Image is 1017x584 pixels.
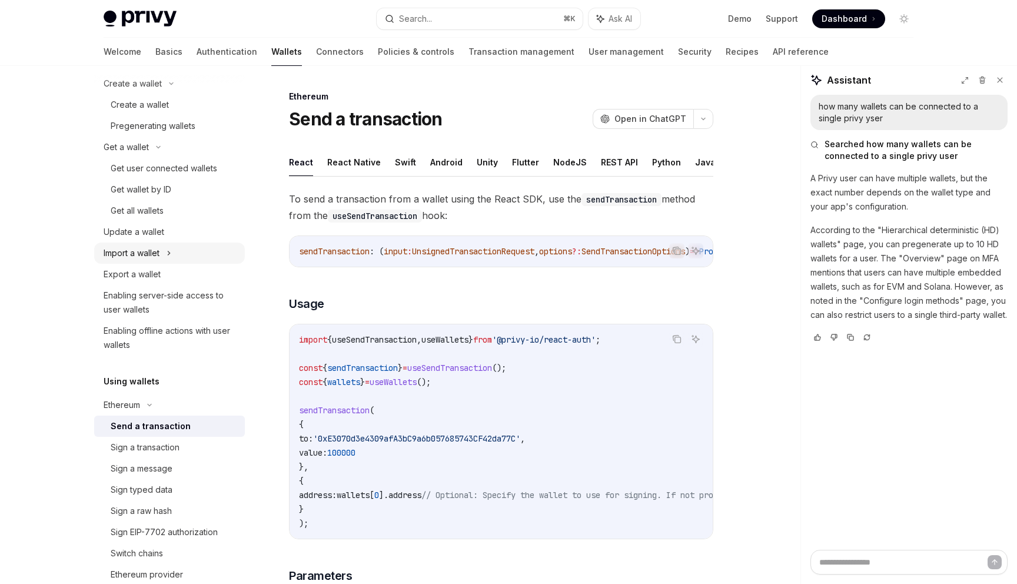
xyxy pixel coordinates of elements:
[669,243,684,258] button: Copy the contents from the code block
[398,363,403,373] span: }
[669,331,684,347] button: Copy the contents from the code block
[94,479,245,500] a: Sign typed data
[403,363,407,373] span: =
[94,543,245,564] a: Switch chains
[289,191,713,224] span: To send a transaction from a wallet using the React SDK, use the method from the hook:
[94,115,245,137] a: Pregenerating wallets
[468,334,473,345] span: }
[299,246,370,257] span: sendTransaction
[299,447,327,458] span: value:
[581,193,662,206] code: sendTransaction
[374,490,379,500] span: 0
[589,8,640,29] button: Ask AI
[94,221,245,243] a: Update a wallet
[323,363,327,373] span: {
[688,331,703,347] button: Ask AI
[104,246,159,260] div: Import a wallet
[299,405,370,416] span: sendTransaction
[819,101,999,124] div: how many wallets can be connected to a single privy yser
[94,437,245,458] a: Sign a transaction
[94,458,245,479] a: Sign a message
[111,182,171,197] div: Get wallet by ID
[327,334,332,345] span: {
[104,288,238,317] div: Enabling server-side access to user wallets
[104,398,140,412] div: Ethereum
[695,148,716,176] button: Java
[197,38,257,66] a: Authentication
[370,405,374,416] span: (
[512,148,539,176] button: Flutter
[360,377,365,387] span: }
[614,113,686,125] span: Open in ChatGPT
[421,334,468,345] span: useWallets
[412,246,534,257] span: UnsignedTransactionRequest
[111,419,191,433] div: Send a transaction
[593,109,693,129] button: Open in ChatGPT
[289,296,324,312] span: Usage
[766,13,798,25] a: Support
[728,13,752,25] a: Demo
[289,568,352,584] span: Parameters
[94,158,245,179] a: Get user connected wallets
[596,334,600,345] span: ;
[94,179,245,200] a: Get wallet by ID
[104,11,177,27] img: light logo
[572,246,581,257] span: ?:
[379,490,388,500] span: ].
[601,148,638,176] button: REST API
[395,148,416,176] button: Swift
[473,334,492,345] span: from
[399,12,432,26] div: Search...
[417,334,421,345] span: ,
[492,363,506,373] span: ();
[299,433,313,444] span: to:
[365,377,370,387] span: =
[289,148,313,176] button: React
[94,320,245,356] a: Enabling offline actions with user wallets
[773,38,829,66] a: API reference
[652,148,681,176] button: Python
[822,13,867,25] span: Dashboard
[895,9,913,28] button: Toggle dark mode
[111,546,163,560] div: Switch chains
[337,490,370,500] span: wallets
[678,38,712,66] a: Security
[104,374,159,389] h5: Using wallets
[299,518,308,529] span: );
[289,108,443,130] h1: Send a transaction
[726,38,759,66] a: Recipes
[589,38,664,66] a: User management
[111,440,180,454] div: Sign a transaction
[299,476,304,486] span: {
[299,377,323,387] span: const
[299,334,327,345] span: import
[407,363,492,373] span: useSendTransaction
[384,246,407,257] span: input
[111,119,195,133] div: Pregenerating wallets
[94,285,245,320] a: Enabling server-side access to user wallets
[827,73,871,87] span: Assistant
[104,267,161,281] div: Export a wallet
[323,377,327,387] span: {
[104,38,141,66] a: Welcome
[111,568,183,582] div: Ethereum provider
[421,490,888,500] span: // Optional: Specify the wallet to use for signing. If not provided, the first wallet will be used.
[812,9,885,28] a: Dashboard
[299,419,304,430] span: {
[685,246,690,257] span: )
[810,138,1008,162] button: Searched how many wallets can be connected to a single privy user
[111,161,217,175] div: Get user connected wallets
[104,140,149,154] div: Get a wallet
[327,363,398,373] span: sendTransaction
[328,210,422,223] code: useSendTransaction
[327,447,355,458] span: 100000
[94,94,245,115] a: Create a wallet
[316,38,364,66] a: Connectors
[388,490,421,500] span: address
[299,490,337,500] span: address:
[581,246,685,257] span: SendTransactionOptions
[825,138,1008,162] span: Searched how many wallets can be connected to a single privy user
[155,38,182,66] a: Basics
[111,504,172,518] div: Sign a raw hash
[417,377,431,387] span: ();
